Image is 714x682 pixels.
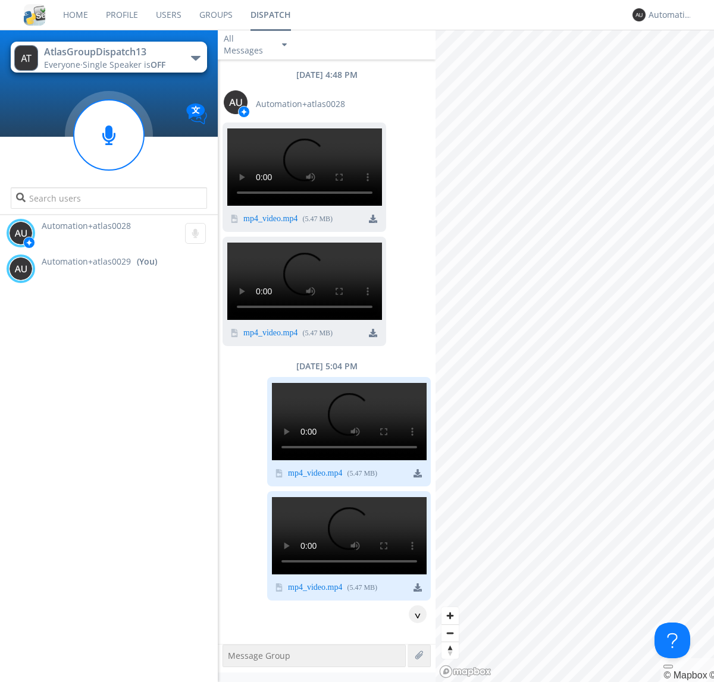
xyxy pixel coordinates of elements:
img: download media button [369,215,377,223]
div: [DATE] 4:48 PM [218,69,436,81]
button: Toggle attribution [663,665,673,668]
span: OFF [151,59,165,70]
img: Translation enabled [186,103,207,124]
a: Mapbox [663,670,707,680]
span: Reset bearing to north [441,642,459,659]
span: Automation+atlas0029 [42,256,131,268]
button: AtlasGroupDispatch13Everyone·Single Speaker isOFF [11,42,206,73]
a: mp4_video.mp4 [243,215,297,224]
img: video icon [230,329,239,337]
img: cddb5a64eb264b2086981ab96f4c1ba7 [24,4,45,26]
img: download media button [369,329,377,337]
img: 373638.png [224,90,248,114]
img: 373638.png [9,221,33,245]
div: ( 5.47 MB ) [347,583,377,593]
span: Automation+atlas0028 [42,220,131,231]
img: 373638.png [632,8,646,21]
span: Single Speaker is [83,59,165,70]
div: Automation+atlas0029 [649,9,693,21]
span: Automation+atlas0028 [256,98,345,110]
input: Search users [11,187,206,209]
div: Everyone · [44,59,178,71]
img: download media button [414,469,422,477]
img: video icon [275,469,283,477]
img: 373638.png [9,257,33,281]
a: mp4_video.mp4 [243,329,297,338]
button: Zoom out [441,624,459,642]
img: caret-down-sm.svg [282,43,287,46]
img: 373638.png [14,45,38,71]
div: (You) [137,256,157,268]
a: mp4_video.mp4 [288,469,342,479]
a: Mapbox logo [439,665,491,678]
div: ( 5.47 MB ) [347,469,377,479]
div: ( 5.47 MB ) [302,328,333,338]
button: Reset bearing to north [441,642,459,659]
div: All Messages [224,33,271,56]
img: video icon [230,215,239,223]
a: mp4_video.mp4 [288,583,342,593]
div: ( 5.47 MB ) [302,214,333,224]
iframe: Toggle Customer Support [654,623,690,658]
button: Zoom in [441,607,459,624]
img: download media button [414,583,422,592]
div: ^ [409,605,427,623]
div: [DATE] 5:04 PM [218,360,436,372]
img: video icon [275,583,283,592]
div: AtlasGroupDispatch13 [44,45,178,59]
